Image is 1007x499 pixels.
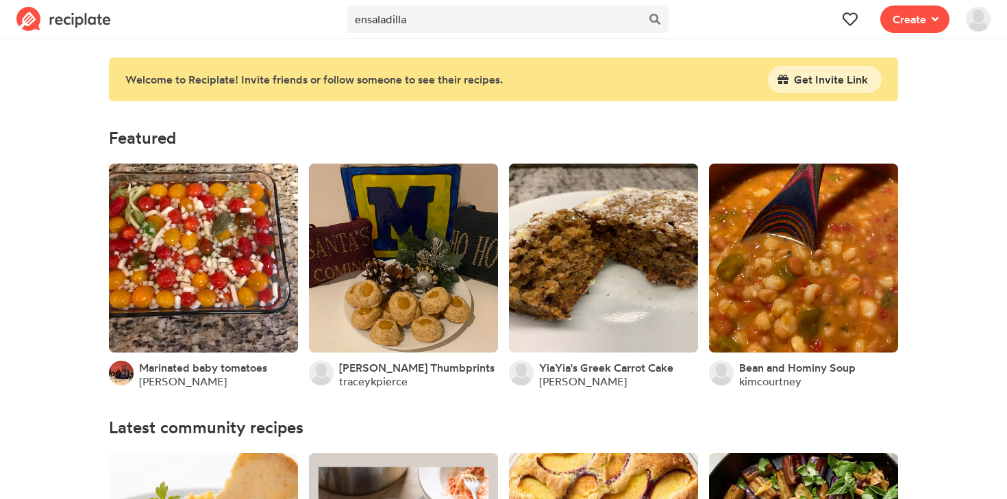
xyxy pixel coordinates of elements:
[109,418,898,437] h4: Latest community recipes
[309,361,334,385] img: User's avatar
[768,66,882,93] button: Get Invite Link
[893,11,926,27] span: Create
[339,374,408,388] a: traceykpierce
[539,374,627,388] a: [PERSON_NAME]
[509,361,534,385] img: User's avatar
[739,374,801,388] a: kimcourtney
[339,361,495,374] a: [PERSON_NAME] Thumbprints
[966,7,991,31] img: User's avatar
[109,129,898,147] h4: Featured
[139,374,227,388] a: [PERSON_NAME]
[739,361,856,374] a: Bean and Hominy Soup
[347,5,641,33] input: Search
[539,361,673,374] a: YiaYia's Greek Carrot Cake
[794,71,868,88] span: Get Invite Link
[125,71,751,88] div: Welcome to Reciplate! Invite friends or follow someone to see their recipes.
[880,5,949,33] button: Create
[709,361,734,385] img: User's avatar
[109,361,134,385] img: User's avatar
[16,7,111,31] img: Reciplate
[139,361,267,374] a: Marinated baby tomatoes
